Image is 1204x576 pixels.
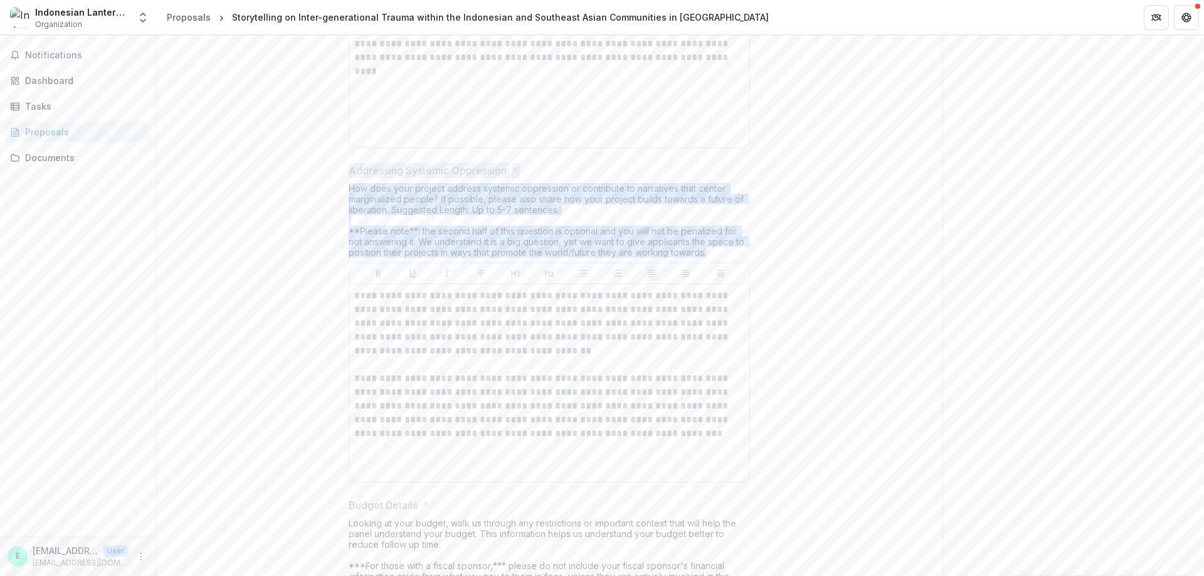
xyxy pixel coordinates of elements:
button: Strike [473,266,488,281]
div: How does your project address systemic oppression or contribute to narratives that center margina... [349,183,750,263]
a: Documents [5,147,151,168]
button: Bullet List [576,266,591,281]
button: Partners [1144,5,1169,30]
button: Italicize [440,266,455,281]
button: Underline [405,266,420,281]
div: Tasks [25,100,141,113]
img: Indonesian Lantern Media [10,8,30,28]
a: Dashboard [5,70,151,91]
div: Storytelling on Inter-generational Trauma within the Indonesian and Southeast Asian Communities i... [232,11,769,24]
div: Proposals [167,11,211,24]
button: Align Center [679,266,694,281]
button: Align Left [645,266,660,281]
button: Notifications [5,45,151,65]
a: Proposals [162,8,216,26]
div: Documents [25,151,141,164]
button: Align Right [713,266,728,281]
button: Ordered List [610,266,625,281]
div: Proposals [25,125,141,139]
span: Organization [35,19,82,30]
a: Proposals [5,122,151,142]
a: Tasks [5,96,151,117]
p: [EMAIL_ADDRESS][DOMAIN_NAME] [33,544,98,557]
nav: breadcrumb [162,8,774,26]
button: Open entity switcher [134,5,152,30]
button: Get Help [1174,5,1199,30]
button: Heading 1 [508,266,523,281]
div: Indonesian Lantern Media [35,6,129,19]
p: [EMAIL_ADDRESS][DOMAIN_NAME] [33,557,129,568]
div: Dashboard [25,74,141,87]
div: editorial@indonesianlantern.com [16,552,20,560]
button: More [134,549,149,564]
span: Notifications [25,50,146,61]
p: Addressing Systemic Oppression [349,163,507,178]
button: Heading 2 [542,266,557,281]
button: Bold [371,266,386,281]
p: Budget Details [349,498,418,513]
p: User [103,545,129,557]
